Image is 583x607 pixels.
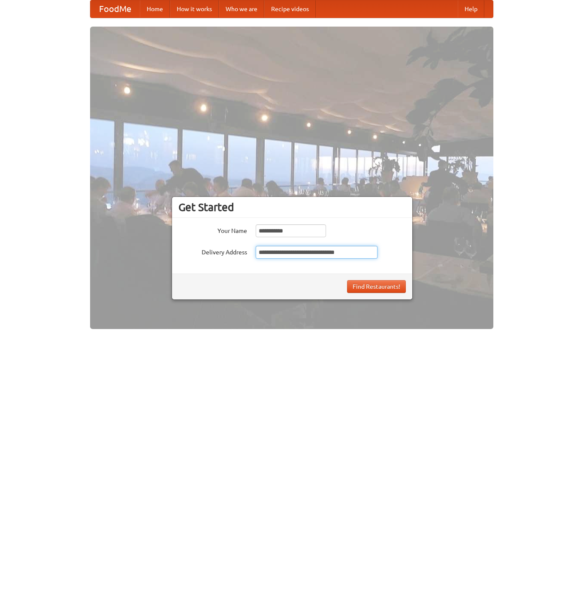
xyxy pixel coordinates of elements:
a: How it works [170,0,219,18]
label: Your Name [178,224,247,235]
a: Recipe videos [264,0,316,18]
a: Home [140,0,170,18]
button: Find Restaurants! [347,280,406,293]
a: Who we are [219,0,264,18]
label: Delivery Address [178,246,247,257]
a: Help [458,0,484,18]
h3: Get Started [178,201,406,214]
a: FoodMe [91,0,140,18]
